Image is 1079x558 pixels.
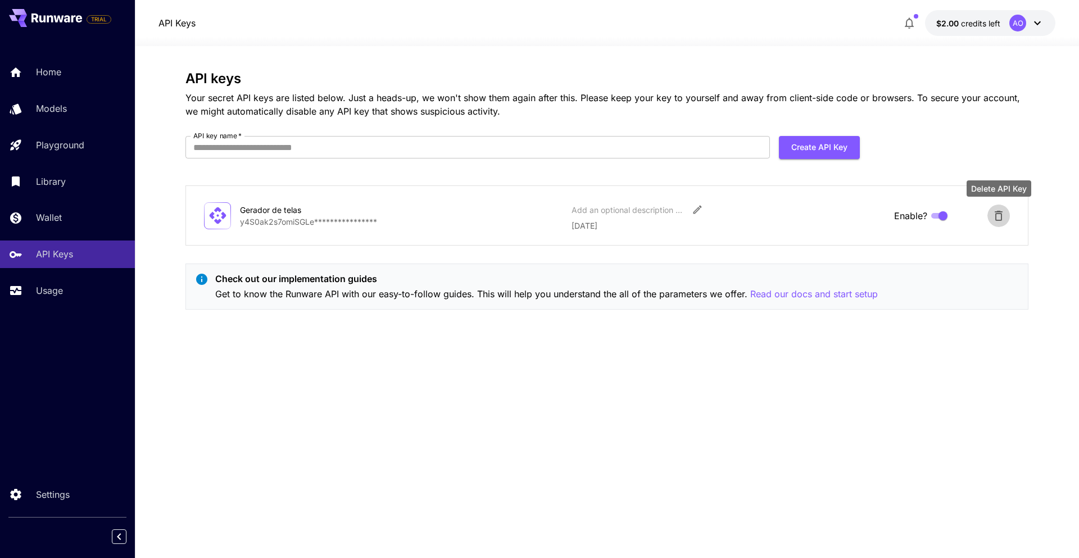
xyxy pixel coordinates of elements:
p: Models [36,102,67,115]
p: Get to know the Runware API with our easy-to-follow guides. This will help you understand the all... [215,287,878,301]
p: API Keys [36,247,73,261]
p: Library [36,175,66,188]
nav: breadcrumb [158,16,196,30]
p: Your secret API keys are listed below. Just a heads-up, we won't show them again after this. Plea... [185,91,1028,118]
div: Add an optional description or comment [572,204,684,216]
p: Usage [36,284,63,297]
button: Read our docs and start setup [750,287,878,301]
p: [DATE] [572,220,885,232]
h3: API keys [185,71,1028,87]
p: Home [36,65,61,79]
button: Collapse sidebar [112,529,126,544]
p: Playground [36,138,84,152]
button: Edit [687,199,708,220]
button: Delete API Key [987,205,1010,227]
span: $2.00 [936,19,961,28]
span: Enable? [894,209,927,223]
div: AO [1009,15,1026,31]
div: $2.00 [936,17,1000,29]
a: API Keys [158,16,196,30]
label: API key name [193,131,242,140]
button: Create API Key [779,136,860,159]
span: TRIAL [87,15,111,24]
p: Settings [36,488,70,501]
button: $2.00AO [925,10,1055,36]
p: Wallet [36,211,62,224]
span: credits left [961,19,1000,28]
div: Collapse sidebar [120,527,135,547]
p: Check out our implementation guides [215,272,878,285]
span: Add your payment card to enable full platform functionality. [87,12,111,26]
div: Gerador de telas [240,204,352,216]
div: Delete API Key [967,180,1031,197]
